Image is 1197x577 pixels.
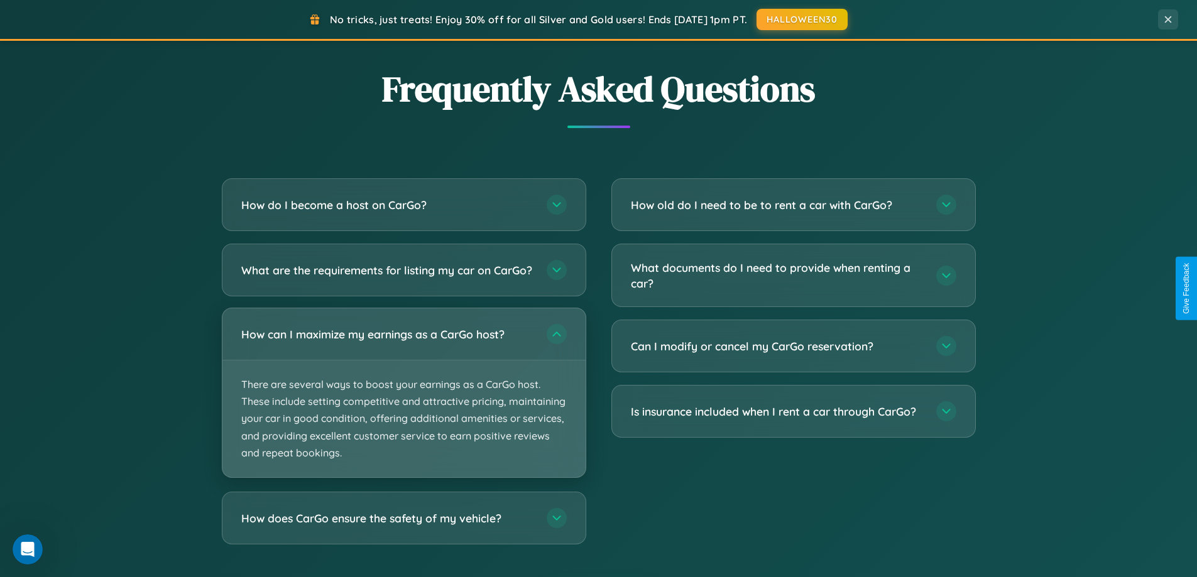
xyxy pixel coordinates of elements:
p: There are several ways to boost your earnings as a CarGo host. These include setting competitive ... [222,360,586,477]
h3: How can I maximize my earnings as a CarGo host? [241,326,534,342]
h3: How does CarGo ensure the safety of my vehicle? [241,510,534,526]
div: Give Feedback [1182,263,1191,314]
h3: How old do I need to be to rent a car with CarGo? [631,197,924,213]
h3: Is insurance included when I rent a car through CarGo? [631,404,924,419]
h3: What documents do I need to provide when renting a car? [631,260,924,291]
h2: Frequently Asked Questions [222,65,976,113]
span: No tricks, just treats! Enjoy 30% off for all Silver and Gold users! Ends [DATE] 1pm PT. [330,13,747,26]
h3: How do I become a host on CarGo? [241,197,534,213]
h3: Can I modify or cancel my CarGo reservation? [631,338,924,354]
h3: What are the requirements for listing my car on CarGo? [241,262,534,278]
iframe: Intercom live chat [13,534,43,564]
button: HALLOWEEN30 [757,9,848,30]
